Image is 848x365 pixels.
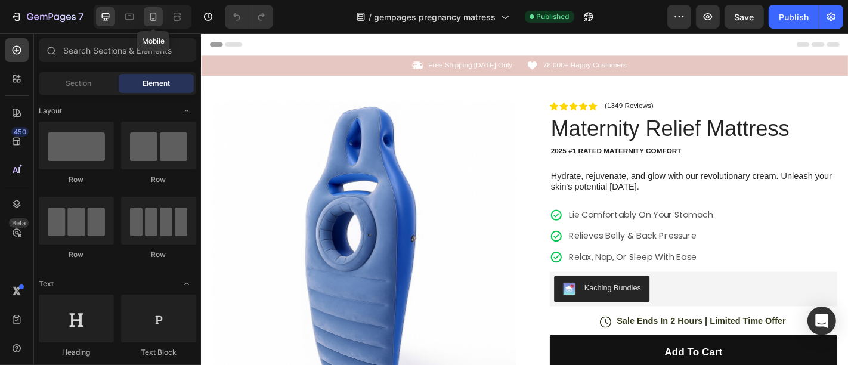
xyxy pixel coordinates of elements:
[121,249,196,260] div: Row
[5,5,89,29] button: 7
[143,78,170,89] span: Element
[39,106,62,116] span: Layout
[537,11,570,22] span: Published
[11,127,29,137] div: 450
[39,249,114,260] div: Row
[400,276,414,290] img: KachingBundles.png
[177,274,196,293] span: Toggle open
[391,268,496,297] button: Kaching Bundles
[121,347,196,358] div: Text Block
[9,218,29,228] div: Beta
[779,11,809,23] div: Publish
[424,276,487,288] div: Kaching Bundles
[375,11,496,23] span: gempages pregnancy matress
[39,279,54,289] span: Text
[66,78,92,89] span: Section
[369,11,372,23] span: /
[407,217,567,231] p: Relieves Belly & Back Pressure
[121,174,196,185] div: Row
[387,125,702,135] p: 2025 #1 RATED MATERNITY COMFORT
[78,10,83,24] p: 7
[447,75,500,85] p: (1349 Reviews)
[39,347,114,358] div: Heading
[407,194,567,208] p: Lie Comfortably On Your Stomach
[387,152,702,177] p: Hydrate, rejuvenate, and glow with our revolutionary cream. Unleash your skin's potential [DATE].
[725,5,764,29] button: Save
[407,240,567,255] p: Relax, Nap, Or Sleep With Ease
[39,38,196,62] input: Search Sections & Elements
[513,345,577,360] div: Add to cart
[769,5,819,29] button: Publish
[386,88,704,122] h1: Maternity Relief Mattress
[177,101,196,120] span: Toggle open
[460,313,647,325] p: Sale Ends In 2 Hours | Limited Time Offer
[201,33,848,365] iframe: Design area
[225,5,273,29] div: Undo/Redo
[735,12,754,22] span: Save
[39,174,114,185] div: Row
[807,307,836,335] div: Open Intercom Messenger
